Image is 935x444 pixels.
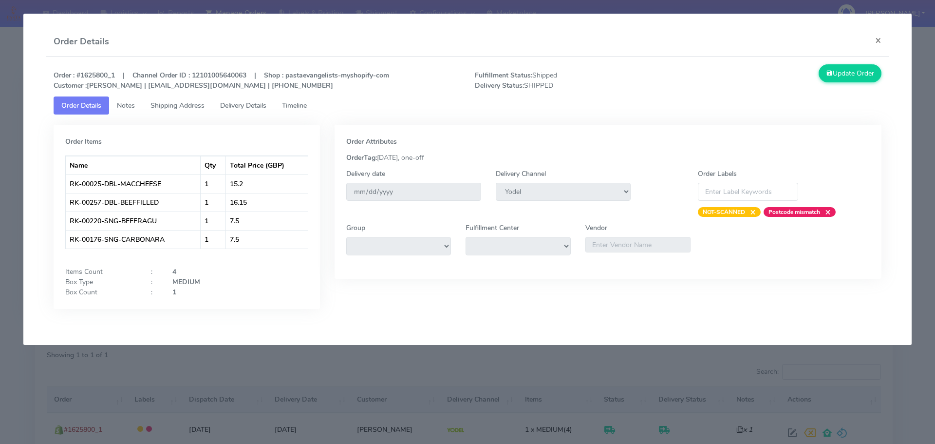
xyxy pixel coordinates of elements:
[226,212,307,230] td: 7.5
[58,287,144,297] div: Box Count
[475,81,524,90] strong: Delivery Status:
[346,137,397,146] strong: Order Attributes
[201,212,226,230] td: 1
[54,35,109,48] h4: Order Details
[466,223,519,233] label: Fulfillment Center
[117,101,135,110] span: Notes
[66,193,201,212] td: RK-00257-DBL-BEEFFILLED
[54,81,87,90] strong: Customer :
[467,70,678,91] span: Shipped SHIPPED
[226,193,307,212] td: 16.15
[54,97,882,115] ul: Tabs
[172,277,200,287] strong: MEDIUM
[66,230,201,249] td: RK-00176-SNG-CARBONARA
[220,101,266,110] span: Delivery Details
[201,193,226,212] td: 1
[58,267,144,277] div: Items Count
[867,27,889,53] button: Close
[172,288,176,297] strong: 1
[698,183,798,201] input: Enter Label Keywords
[819,64,882,82] button: Update Order
[201,174,226,193] td: 1
[339,153,878,163] div: [DATE], one-off
[703,208,745,216] strong: NOT-SCANNED
[496,169,546,179] label: Delivery Channel
[66,174,201,193] td: RK-00025-DBL-MACCHEESE
[201,230,226,249] td: 1
[475,71,532,80] strong: Fulfillment Status:
[172,267,176,276] strong: 4
[66,156,201,174] th: Name
[226,174,307,193] td: 15.2
[698,169,737,179] label: Order Labels
[346,169,385,179] label: Delivery date
[144,267,165,277] div: :
[66,212,201,230] td: RK-00220-SNG-BEEFRAGU
[144,277,165,287] div: :
[201,156,226,174] th: Qty
[226,156,307,174] th: Total Price (GBP)
[61,101,101,110] span: Order Details
[144,287,165,297] div: :
[745,207,756,217] span: ×
[54,71,389,90] strong: Order : #1625800_1 | Channel Order ID : 12101005640063 | Shop : pastaevangelists-myshopify-com [P...
[768,208,820,216] strong: Postcode mismatch
[226,230,307,249] td: 7.5
[282,101,307,110] span: Timeline
[346,153,377,162] strong: OrderTag:
[58,277,144,287] div: Box Type
[585,223,607,233] label: Vendor
[65,137,102,146] strong: Order Items
[346,223,365,233] label: Group
[585,237,691,252] input: Enter Vendor Name
[150,101,205,110] span: Shipping Address
[820,207,831,217] span: ×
